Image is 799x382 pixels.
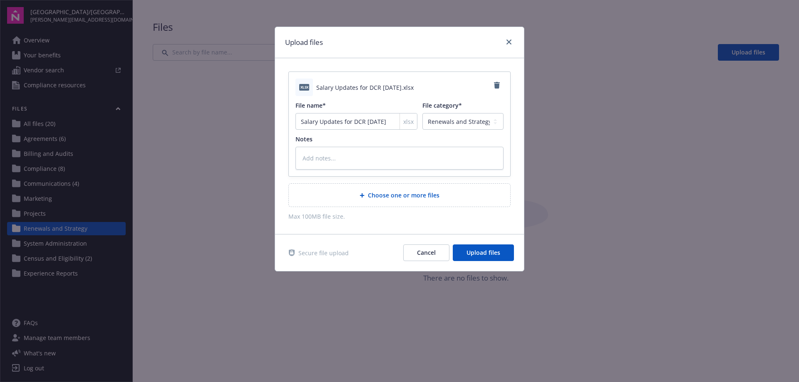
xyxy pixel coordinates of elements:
span: File category* [422,101,462,109]
span: Cancel [417,249,436,256]
span: xlsx [299,84,309,90]
span: File name* [295,101,326,109]
input: Add file name... [295,113,417,130]
span: xlsx [403,117,414,126]
div: Choose one or more files [288,183,511,207]
a: Remove [490,79,504,92]
span: Upload files [466,249,500,256]
span: Secure file upload [298,249,349,257]
span: Max 100MB file size. [288,212,511,221]
a: close [504,37,514,47]
h1: Upload files [285,37,323,48]
span: Notes [295,135,313,143]
span: Choose one or more files [368,191,439,200]
button: Cancel [403,244,449,261]
button: Upload files [453,244,514,261]
span: Salary Updates for DCR [DATE].xlsx [316,83,414,92]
